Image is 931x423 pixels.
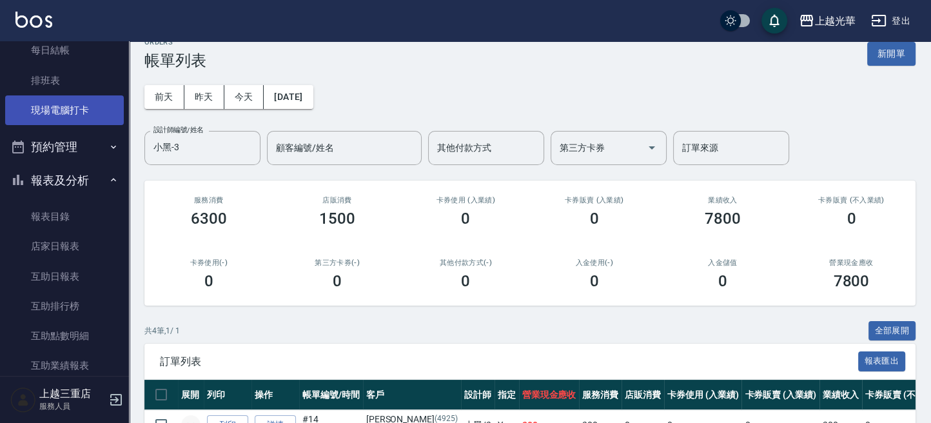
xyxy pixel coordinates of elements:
[204,272,213,290] h3: 0
[160,259,257,267] h2: 卡券使用(-)
[718,272,727,290] h3: 0
[5,164,124,197] button: 報表及分析
[417,259,514,267] h2: 其他付款方式(-)
[814,13,856,29] div: 上越光華
[833,272,869,290] h3: 7800
[545,259,643,267] h2: 入金使用(-)
[461,380,495,410] th: 設計師
[333,272,342,290] h3: 0
[144,325,180,337] p: 共 4 筆, 1 / 1
[417,196,514,204] h2: 卡券使用 (入業績)
[545,196,643,204] h2: 卡券販賣 (入業績)
[867,47,916,59] a: 新開單
[803,259,900,267] h2: 營業現金應收
[803,196,900,204] h2: 卡券販賣 (不入業績)
[866,9,916,33] button: 登出
[144,38,206,46] h2: ORDERS
[5,231,124,261] a: 店家日報表
[144,52,206,70] h3: 帳單列表
[858,355,906,367] a: 報表匯出
[363,380,461,410] th: 客戶
[144,85,184,109] button: 前天
[160,355,858,368] span: 訂單列表
[15,12,52,28] img: Logo
[319,210,355,228] h3: 1500
[10,387,36,413] img: Person
[590,210,599,228] h3: 0
[461,210,470,228] h3: 0
[184,85,224,109] button: 昨天
[299,380,363,410] th: 帳單編號/時間
[819,380,862,410] th: 業績收入
[761,8,787,34] button: save
[264,85,313,109] button: [DATE]
[519,380,580,410] th: 營業現金應收
[5,202,124,231] a: 報表目錄
[224,85,264,109] button: 今天
[794,8,861,34] button: 上越光華
[5,130,124,164] button: 預約管理
[191,210,227,228] h3: 6300
[847,210,856,228] h3: 0
[579,380,622,410] th: 服務消費
[622,380,664,410] th: 店販消費
[674,196,771,204] h2: 業績收入
[674,259,771,267] h2: 入金儲值
[153,125,204,135] label: 設計師編號/姓名
[204,380,251,410] th: 列印
[664,380,742,410] th: 卡券使用 (入業績)
[178,380,204,410] th: 展開
[39,388,105,400] h5: 上越三重店
[741,380,819,410] th: 卡券販賣 (入業績)
[288,259,386,267] h2: 第三方卡券(-)
[5,66,124,95] a: 排班表
[858,351,906,371] button: 報表匯出
[705,210,741,228] h3: 7800
[39,400,105,412] p: 服務人員
[461,272,470,290] h3: 0
[495,380,519,410] th: 指定
[5,262,124,291] a: 互助日報表
[868,321,916,341] button: 全部展開
[5,95,124,125] a: 現場電腦打卡
[5,291,124,321] a: 互助排行榜
[288,196,386,204] h2: 店販消費
[5,35,124,65] a: 每日結帳
[5,351,124,380] a: 互助業績報表
[251,380,299,410] th: 操作
[642,137,662,158] button: Open
[160,196,257,204] h3: 服務消費
[867,42,916,66] button: 新開單
[5,321,124,351] a: 互助點數明細
[590,272,599,290] h3: 0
